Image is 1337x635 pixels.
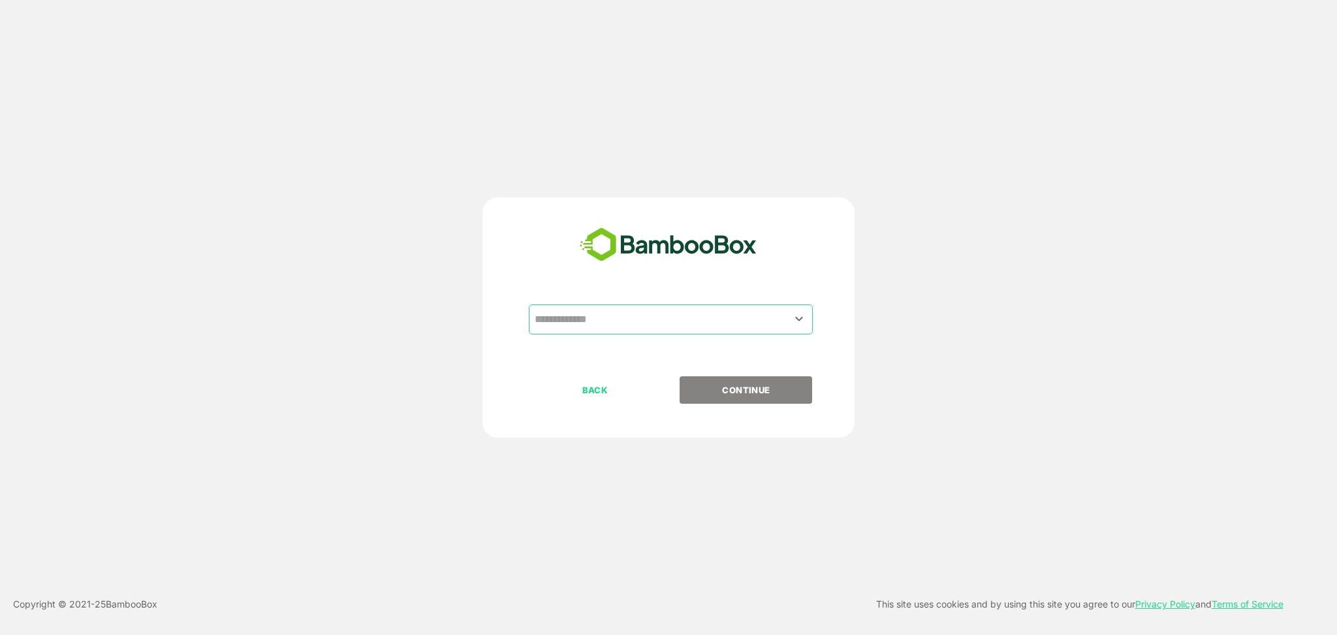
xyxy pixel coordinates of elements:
[1135,598,1195,610] a: Privacy Policy
[680,376,812,404] button: CONTINUE
[13,596,157,612] p: Copyright © 2021- 25 BambooBox
[681,383,811,397] p: CONTINUE
[1212,598,1283,610] a: Terms of Service
[573,223,764,267] img: bamboobox
[876,596,1283,612] p: This site uses cookies and by using this site you agree to our and
[529,376,661,404] button: BACK
[530,383,661,397] p: BACK
[791,310,808,328] button: Open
